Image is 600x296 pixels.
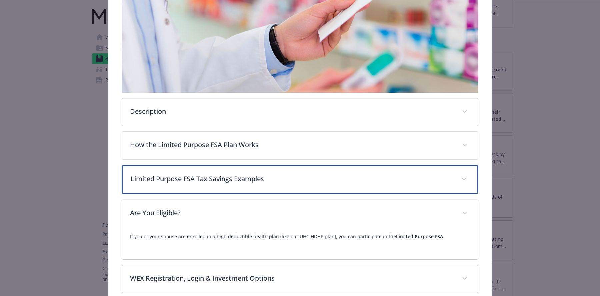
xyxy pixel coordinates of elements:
div: Are You Eligible? [122,227,478,259]
div: Limited Purpose FSA Tax Savings Examples [122,165,478,194]
div: How the Limited Purpose FSA Plan Works [122,132,478,159]
div: WEX Registration, Login & Investment Options [122,265,478,293]
p: Are You Eligible? [130,208,454,218]
p: Description [130,106,454,116]
p: WEX Registration, Login & Investment Options [130,273,454,283]
strong: Limited Purpose FSA [396,233,443,240]
p: Limited Purpose FSA Tax Savings Examples [131,174,453,184]
p: How the Limited Purpose FSA Plan Works [130,140,454,150]
div: Description [122,98,478,126]
div: Are You Eligible? [122,200,478,227]
p: If you or your spouse are enrolled in a high deductible health plan (like our UHC HDHP plan), you... [130,233,470,241]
